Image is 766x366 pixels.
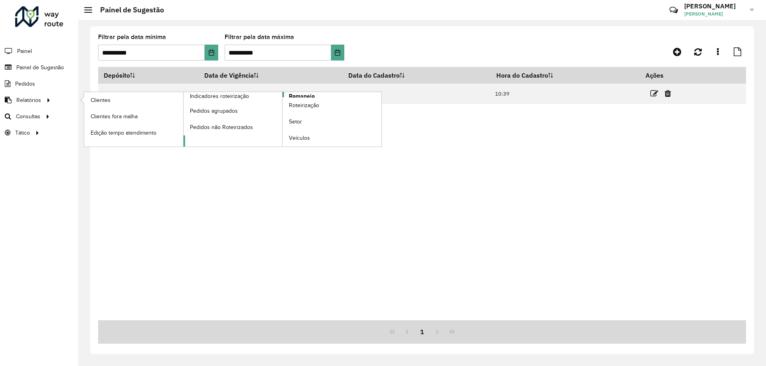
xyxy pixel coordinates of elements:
[205,45,218,61] button: Choose Date
[15,80,35,88] span: Pedidos
[343,67,491,84] th: Data do Cadastro
[282,114,381,130] a: Setor
[665,2,682,19] a: Contato Rápido
[415,324,430,339] button: 1
[491,84,640,104] td: 10:39
[190,107,238,115] span: Pedidos agrupados
[190,123,253,131] span: Pedidos não Roteirizados
[282,130,381,146] a: Veículos
[343,84,491,104] td: [DATE]
[650,88,658,99] a: Editar
[15,129,30,137] span: Tático
[184,103,282,119] a: Pedidos agrupados
[98,32,166,42] label: Filtrar pela data mínima
[289,117,302,126] span: Setor
[98,67,199,84] th: Depósito
[92,6,164,14] h2: Painel de Sugestão
[199,67,343,84] th: Data de Vigência
[225,32,294,42] label: Filtrar pela data máxima
[98,84,199,104] td: CDD Araraquara
[199,84,343,104] td: [DATE]
[190,92,249,100] span: Indicadores roteirização
[282,98,381,114] a: Roteirização
[289,134,310,142] span: Veículos
[184,92,382,147] a: Romaneio
[91,96,111,104] span: Clientes
[84,108,183,124] a: Clientes fora malha
[684,2,744,10] h3: [PERSON_NAME]
[84,92,183,108] a: Clientes
[289,101,319,110] span: Roteirização
[184,119,282,135] a: Pedidos não Roteirizados
[665,88,671,99] a: Excluir
[684,10,744,18] span: [PERSON_NAME]
[84,92,282,147] a: Indicadores roteirização
[640,67,688,84] th: Ações
[331,45,344,61] button: Choose Date
[16,112,40,121] span: Consultas
[16,63,64,72] span: Painel de Sugestão
[91,129,156,137] span: Edição tempo atendimento
[91,112,138,121] span: Clientes fora malha
[17,47,32,55] span: Painel
[84,125,183,141] a: Edição tempo atendimento
[289,92,315,100] span: Romaneio
[16,96,41,104] span: Relatórios
[491,67,640,84] th: Hora do Cadastro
